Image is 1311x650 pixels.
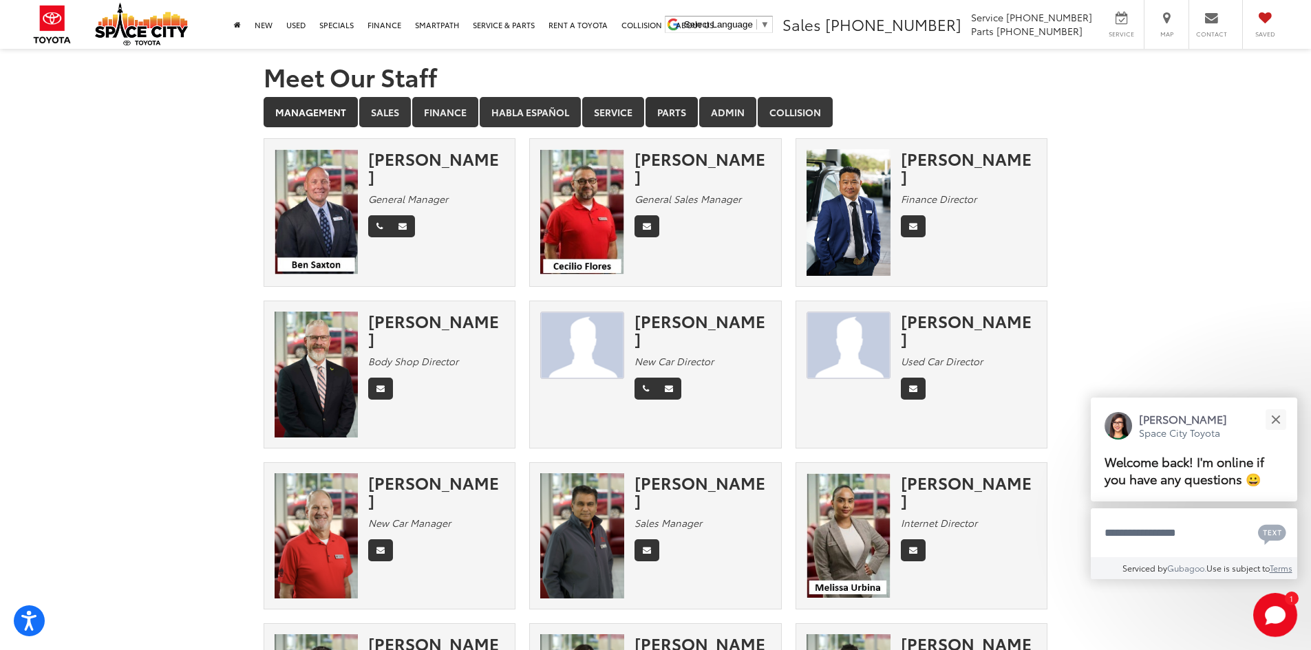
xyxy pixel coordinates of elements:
a: Collision [758,97,833,127]
span: Service [971,10,1003,24]
a: Sales [359,97,411,127]
em: General Manager [368,192,448,206]
img: Oz Ali [540,473,624,599]
span: Welcome back! I'm online if you have any questions 😀 [1105,453,1264,488]
div: [PERSON_NAME] [635,149,771,186]
div: Close[PERSON_NAME]Space City ToyotaWelcome back! I'm online if you have any questions 😀Type your ... [1091,398,1297,579]
span: 1 [1290,595,1293,601]
a: Select Language​ [684,19,769,30]
svg: Start Chat [1253,593,1297,637]
div: [PERSON_NAME] [368,312,504,348]
a: Habla Español [480,97,581,127]
span: ​ [756,19,757,30]
span: [PHONE_NUMBER] [1006,10,1092,24]
span: Sales [782,13,821,35]
img: Ben Saxton [275,149,359,275]
span: Use is subject to [1206,562,1270,574]
span: Serviced by [1122,562,1167,574]
img: Space City Toyota [95,3,188,45]
h1: Meet Our Staff [264,63,1048,90]
a: Email [635,539,659,561]
a: Service [582,97,644,127]
span: [PHONE_NUMBER] [996,24,1083,38]
a: Phone [635,378,657,400]
a: Parts [646,97,698,127]
span: [PHONE_NUMBER] [825,13,961,35]
a: Management [264,97,358,127]
a: Email [657,378,681,400]
a: Email [901,539,926,561]
em: General Sales Manager [635,192,741,206]
span: Service [1106,30,1137,39]
div: [PERSON_NAME] [901,473,1037,510]
a: Terms [1270,562,1292,574]
em: Used Car Director [901,354,983,368]
em: Sales Manager [635,516,702,530]
img: Nam Pham [807,149,891,276]
span: Parts [971,24,994,38]
textarea: Type your message [1091,508,1297,558]
button: Chat with SMS [1254,517,1290,548]
button: Close [1261,404,1290,434]
div: [PERSON_NAME] [635,312,771,348]
a: Email [901,378,926,400]
img: JAMES TAYLOR [540,312,624,380]
img: Marco Compean [807,312,891,380]
a: Email [368,378,393,400]
em: New Car Director [635,354,714,368]
img: Cecilio Flores [540,149,624,275]
div: [PERSON_NAME] [901,149,1037,186]
span: Saved [1250,30,1280,39]
em: Internet Director [901,516,977,530]
span: Contact [1196,30,1227,39]
a: Email [368,539,393,561]
a: Email [390,215,415,237]
em: New Car Manager [368,516,451,530]
a: Admin [699,97,756,127]
button: Toggle Chat Window [1253,593,1297,637]
img: Melissa Urbina [807,473,891,598]
span: Map [1151,30,1182,39]
img: David Hardy [275,473,359,599]
div: [PERSON_NAME] [368,149,504,186]
em: Finance Director [901,192,977,206]
em: Body Shop Director [368,354,458,368]
img: Sean Patterson [275,312,359,437]
a: Finance [412,97,478,127]
a: Email [635,215,659,237]
div: [PERSON_NAME] [901,312,1037,348]
a: Email [901,215,926,237]
p: [PERSON_NAME] [1139,411,1227,426]
div: [PERSON_NAME] [635,473,771,510]
svg: Text [1258,523,1286,545]
a: Phone [368,215,391,237]
p: Space City Toyota [1139,426,1227,440]
span: ▼ [760,19,769,30]
span: Select Language [684,19,753,30]
div: Department Tabs [264,97,1048,129]
div: [PERSON_NAME] [368,473,504,510]
a: Gubagoo. [1167,562,1206,574]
